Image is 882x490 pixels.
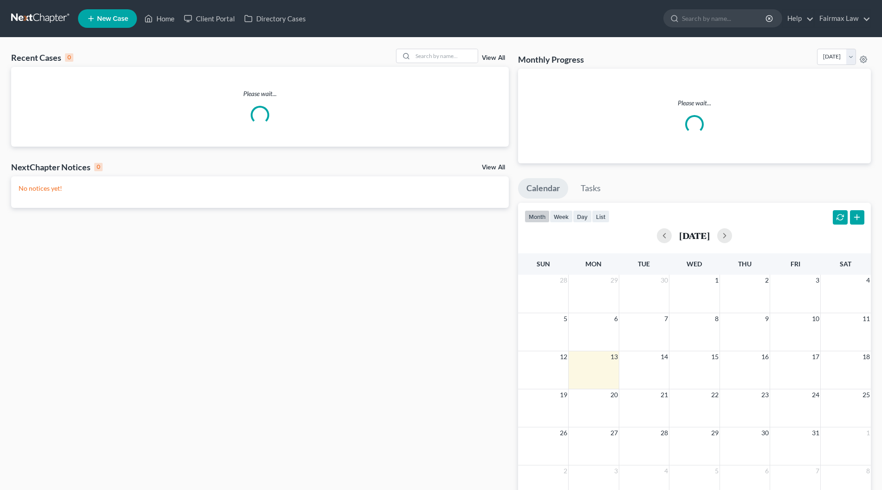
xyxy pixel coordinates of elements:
div: Recent Cases [11,52,73,63]
span: 24 [811,389,820,400]
span: 2 [764,275,770,286]
span: 14 [660,351,669,362]
span: 1 [865,427,871,438]
div: 0 [94,163,103,171]
span: 15 [710,351,720,362]
span: 7 [815,465,820,477]
span: 21 [660,389,669,400]
span: 26 [559,427,568,438]
span: 9 [764,313,770,324]
span: 3 [815,275,820,286]
button: day [573,210,592,223]
span: 29 [610,275,619,286]
span: Wed [687,260,702,268]
span: Sun [537,260,550,268]
span: Mon [585,260,602,268]
span: 6 [613,313,619,324]
span: 13 [610,351,619,362]
span: 19 [559,389,568,400]
span: 28 [660,427,669,438]
span: 6 [764,465,770,477]
h3: Monthly Progress [518,54,584,65]
span: 18 [862,351,871,362]
span: 28 [559,275,568,286]
div: NextChapter Notices [11,161,103,173]
span: 20 [610,389,619,400]
p: No notices yet! [19,184,501,193]
a: Fairmax Law [815,10,870,27]
a: Client Portal [179,10,240,27]
input: Search by name... [682,10,767,27]
a: Directory Cases [240,10,311,27]
span: 7 [663,313,669,324]
span: 30 [660,275,669,286]
span: 16 [760,351,770,362]
span: 3 [613,465,619,477]
input: Search by name... [413,49,478,63]
a: Home [140,10,179,27]
button: week [550,210,573,223]
span: 23 [760,389,770,400]
span: 29 [710,427,720,438]
span: Thu [738,260,752,268]
span: Fri [791,260,800,268]
span: 2 [563,465,568,477]
span: 17 [811,351,820,362]
a: Tasks [572,178,609,199]
button: list [592,210,610,223]
span: 10 [811,313,820,324]
span: 8 [714,313,720,324]
span: 4 [865,275,871,286]
button: month [525,210,550,223]
span: 11 [862,313,871,324]
span: 4 [663,465,669,477]
a: Help [783,10,814,27]
span: 25 [862,389,871,400]
span: 1 [714,275,720,286]
div: 0 [65,53,73,62]
a: View All [482,55,505,61]
span: 12 [559,351,568,362]
span: 5 [714,465,720,477]
p: Please wait... [525,98,863,108]
a: View All [482,164,505,171]
span: 22 [710,389,720,400]
span: 8 [865,465,871,477]
span: New Case [97,15,128,22]
span: 27 [610,427,619,438]
h2: [DATE] [679,231,710,240]
span: Tue [638,260,650,268]
span: 31 [811,427,820,438]
a: Calendar [518,178,568,199]
span: 30 [760,427,770,438]
span: Sat [840,260,851,268]
p: Please wait... [11,89,509,98]
span: 5 [563,313,568,324]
